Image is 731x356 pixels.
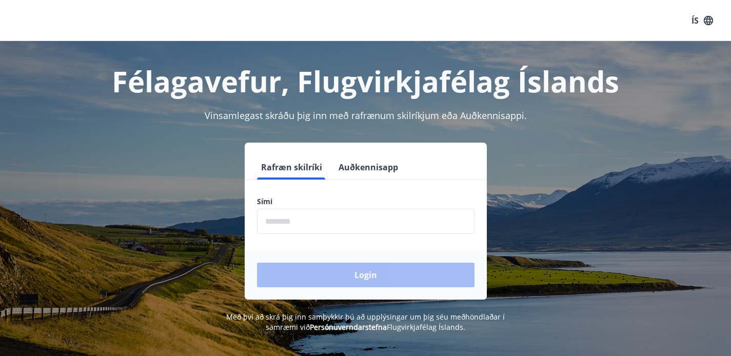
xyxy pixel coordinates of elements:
label: Sími [257,196,475,207]
button: Auðkennisapp [334,155,402,180]
a: Persónuverndarstefna [310,322,387,332]
h1: Félagavefur, Flugvirkjafélag Íslands [12,62,719,101]
span: Með því að skrá þig inn samþykkir þú að upplýsingar um þig séu meðhöndlaðar í samræmi við Flugvir... [226,312,505,332]
button: ÍS [686,11,719,30]
span: Vinsamlegast skráðu þig inn með rafrænum skilríkjum eða Auðkennisappi. [205,109,527,122]
button: Rafræn skilríki [257,155,326,180]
